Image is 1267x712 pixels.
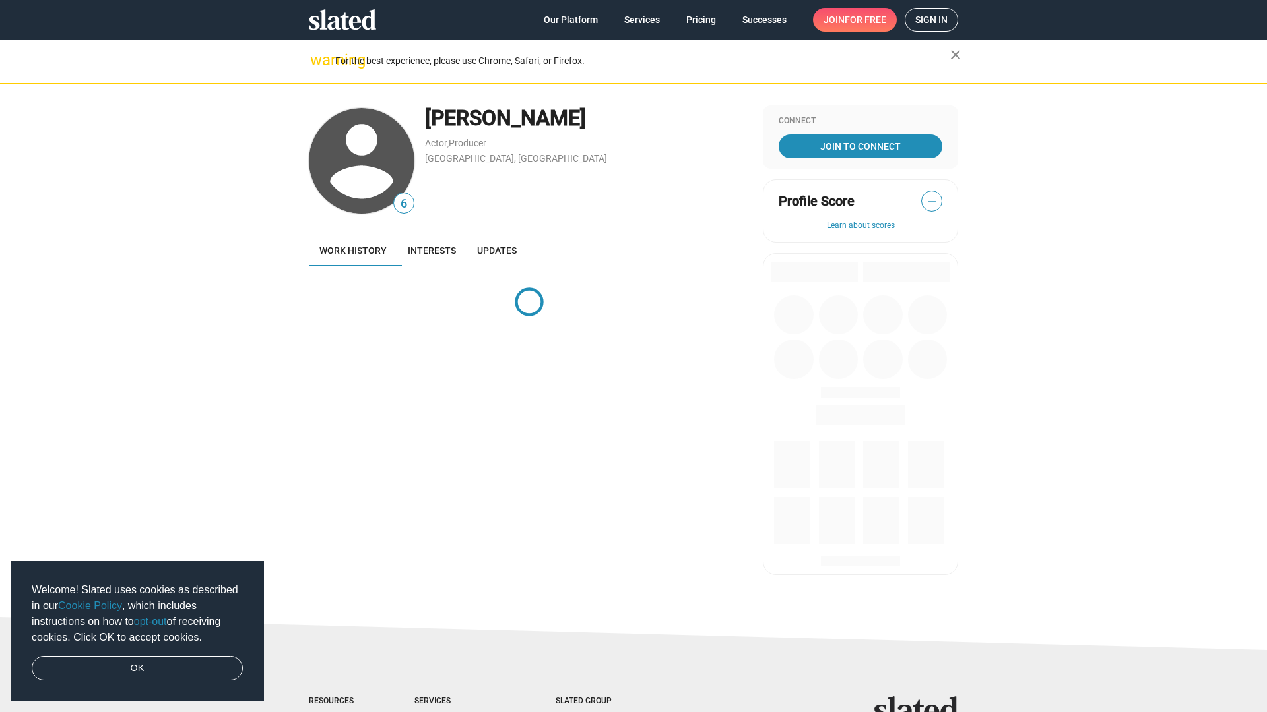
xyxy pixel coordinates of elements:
span: 6 [394,195,414,213]
a: [GEOGRAPHIC_DATA], [GEOGRAPHIC_DATA] [425,153,607,163]
span: Welcome! Slated uses cookies as described in our , which includes instructions on how to of recei... [32,582,243,645]
a: Our Platform [533,8,608,32]
a: Cookie Policy [58,600,122,611]
a: Successes [732,8,797,32]
a: opt-out [134,616,167,627]
span: Join [824,8,886,32]
a: Producer [449,138,486,148]
div: Connect [779,116,942,127]
div: Slated Group [556,696,645,707]
div: For the best experience, please use Chrome, Safari, or Firefox. [335,52,950,70]
div: cookieconsent [11,561,264,702]
a: Sign in [905,8,958,32]
a: Interests [397,235,467,266]
a: Joinfor free [813,8,897,32]
span: Profile Score [779,193,855,210]
span: Work history [319,245,387,256]
a: Updates [467,235,527,266]
div: Services [414,696,503,707]
span: Successes [742,8,787,32]
div: [PERSON_NAME] [425,104,750,133]
span: for free [845,8,886,32]
span: Our Platform [544,8,598,32]
button: Learn about scores [779,221,942,231]
span: , [447,140,449,148]
span: — [922,193,942,210]
span: Interests [408,245,456,256]
span: Sign in [915,9,948,31]
div: Resources [309,696,362,707]
span: Pricing [686,8,716,32]
mat-icon: warning [310,52,326,68]
span: Join To Connect [781,134,940,158]
a: Pricing [676,8,727,32]
a: Services [614,8,670,32]
a: Actor [425,138,447,148]
a: Work history [309,235,397,266]
a: dismiss cookie message [32,656,243,681]
a: Join To Connect [779,134,942,158]
span: Services [624,8,660,32]
mat-icon: close [948,47,963,63]
span: Updates [477,245,517,256]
